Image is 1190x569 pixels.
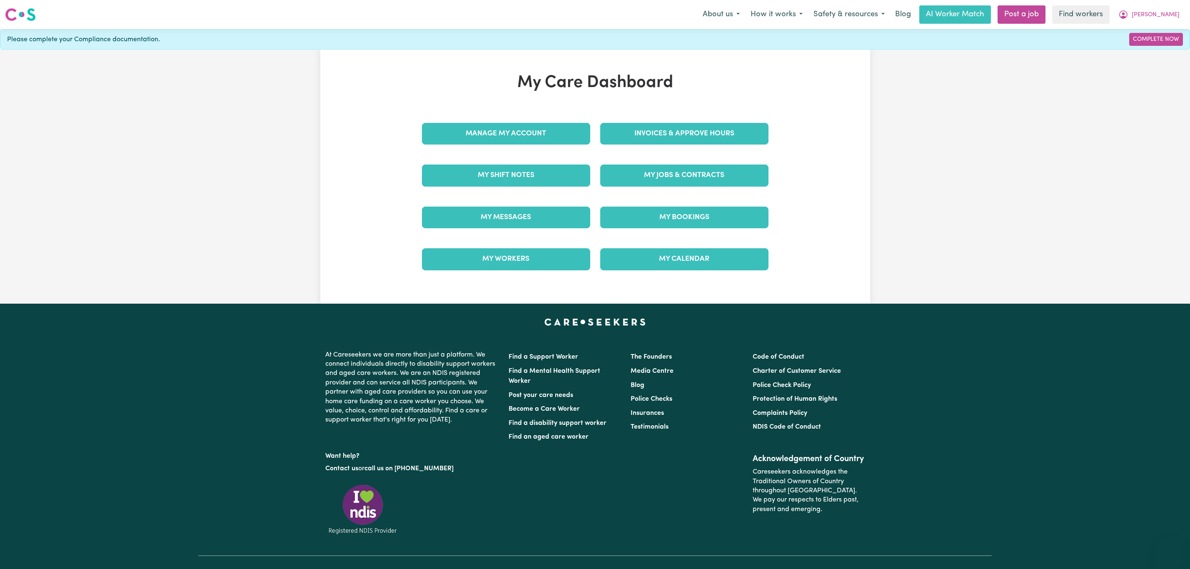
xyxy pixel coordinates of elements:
[325,465,358,472] a: Contact us
[422,207,590,228] a: My Messages
[697,6,745,23] button: About us
[600,248,768,270] a: My Calendar
[1129,33,1183,46] a: Complete Now
[509,406,580,412] a: Become a Care Worker
[631,354,672,360] a: The Founders
[5,5,36,24] a: Careseekers logo
[1132,10,1180,20] span: [PERSON_NAME]
[631,368,674,374] a: Media Centre
[753,424,821,430] a: NDIS Code of Conduct
[753,382,811,389] a: Police Check Policy
[364,465,454,472] a: call us on [PHONE_NUMBER]
[600,207,768,228] a: My Bookings
[544,319,646,325] a: Careseekers home page
[753,354,804,360] a: Code of Conduct
[753,396,837,402] a: Protection of Human Rights
[600,165,768,186] a: My Jobs & Contracts
[509,392,573,399] a: Post your care needs
[509,420,606,427] a: Find a disability support worker
[509,434,589,440] a: Find an aged care worker
[325,461,499,477] p: or
[325,347,499,428] p: At Careseekers we are more than just a platform. We connect individuals directly to disability su...
[753,454,865,464] h2: Acknowledgement of Country
[509,368,600,384] a: Find a Mental Health Support Worker
[919,5,991,24] a: AI Worker Match
[745,6,808,23] button: How it works
[1052,5,1110,24] a: Find workers
[509,354,578,360] a: Find a Support Worker
[422,248,590,270] a: My Workers
[998,5,1045,24] a: Post a job
[890,5,916,24] a: Blog
[600,123,768,145] a: Invoices & Approve Hours
[1113,6,1185,23] button: My Account
[753,410,807,417] a: Complaints Policy
[422,123,590,145] a: Manage My Account
[7,35,160,45] span: Please complete your Compliance documentation.
[1157,536,1183,562] iframe: Button to launch messaging window, conversation in progress
[753,368,841,374] a: Charter of Customer Service
[417,73,773,93] h1: My Care Dashboard
[631,382,644,389] a: Blog
[808,6,890,23] button: Safety & resources
[325,448,499,461] p: Want help?
[631,424,669,430] a: Testimonials
[631,410,664,417] a: Insurances
[5,7,36,22] img: Careseekers logo
[422,165,590,186] a: My Shift Notes
[753,464,865,517] p: Careseekers acknowledges the Traditional Owners of Country throughout [GEOGRAPHIC_DATA]. We pay o...
[631,396,672,402] a: Police Checks
[325,483,400,535] img: Registered NDIS provider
